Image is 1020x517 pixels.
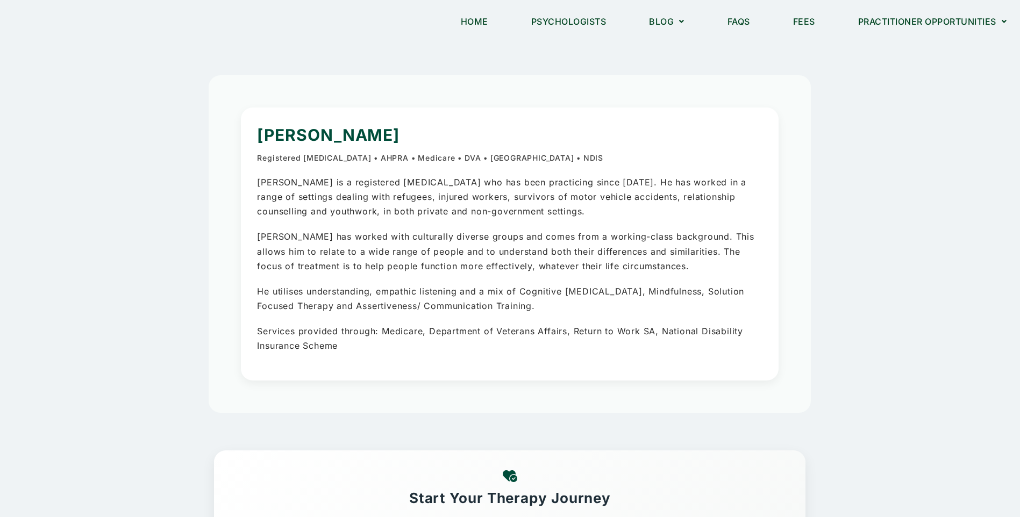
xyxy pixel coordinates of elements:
[518,9,620,34] a: Psychologists
[636,9,698,34] a: Blog
[257,175,762,219] p: [PERSON_NAME] is a registered [MEDICAL_DATA] who has been practicing since [DATE]. He has worked ...
[257,284,762,313] p: He utilises understanding, empathic listening and a mix of Cognitive [MEDICAL_DATA], Mindfulness,...
[257,152,762,164] p: Registered [MEDICAL_DATA] • AHPRA • Medicare • DVA • [GEOGRAPHIC_DATA] • NDIS
[257,124,762,146] h1: [PERSON_NAME]
[447,9,502,34] a: Home
[780,9,829,34] a: Fees
[209,75,811,413] section: About Homer
[257,229,762,274] p: [PERSON_NAME] has worked with culturally diverse groups and comes from a working-class background...
[257,324,762,353] p: Services provided through: Medicare, Department of Veterans Affairs, Return to Work SA, National ...
[225,489,795,508] h3: Start Your Therapy Journey
[714,9,764,34] a: FAQs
